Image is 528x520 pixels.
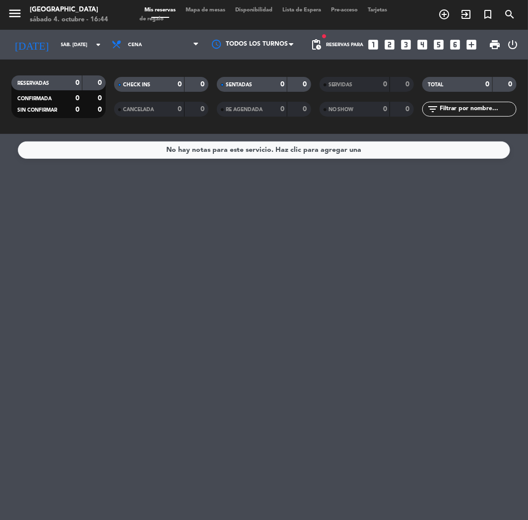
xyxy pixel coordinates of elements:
[489,39,501,51] span: print
[367,38,380,51] i: looks_one
[226,82,252,87] span: SENTADAS
[17,108,57,113] span: SIN CONFIRMAR
[329,82,353,87] span: SERVIDAS
[178,81,182,88] strong: 0
[92,39,104,51] i: arrow_drop_down
[460,8,472,20] i: exit_to_app
[200,81,206,88] strong: 0
[384,38,396,51] i: looks_two
[30,15,108,25] div: sábado 4. octubre - 16:44
[178,106,182,113] strong: 0
[7,34,56,55] i: [DATE]
[226,107,263,112] span: RE AGENDADA
[504,8,516,20] i: search
[280,81,284,88] strong: 0
[98,95,104,102] strong: 0
[439,104,516,115] input: Filtrar por nombre...
[433,38,446,51] i: looks_5
[128,42,142,48] span: Cena
[405,106,411,113] strong: 0
[322,33,328,39] span: fiber_manual_record
[427,103,439,115] i: filter_list
[7,6,22,21] i: menu
[280,106,284,113] strong: 0
[303,106,309,113] strong: 0
[17,81,49,86] span: RESERVADAS
[482,8,494,20] i: turned_in_not
[438,8,450,20] i: add_circle_outline
[75,95,79,102] strong: 0
[400,38,413,51] i: looks_3
[277,7,326,13] span: Lista de Espera
[200,106,206,113] strong: 0
[326,7,363,13] span: Pre-acceso
[465,38,478,51] i: add_box
[507,39,519,51] i: power_settings_new
[428,82,444,87] span: TOTAL
[181,7,230,13] span: Mapa de mesas
[508,81,514,88] strong: 0
[486,81,490,88] strong: 0
[311,39,323,51] span: pending_actions
[75,79,79,86] strong: 0
[98,106,104,113] strong: 0
[230,7,277,13] span: Disponibilidad
[7,6,22,24] button: menu
[75,106,79,113] strong: 0
[30,5,108,15] div: [GEOGRAPHIC_DATA]
[329,107,354,112] span: NO SHOW
[139,7,181,13] span: Mis reservas
[383,106,387,113] strong: 0
[327,42,364,48] span: Reservas para
[383,81,387,88] strong: 0
[167,144,362,156] div: No hay notas para este servicio. Haz clic para agregar una
[405,81,411,88] strong: 0
[17,96,52,101] span: CONFIRMADA
[303,81,309,88] strong: 0
[505,30,521,60] div: LOG OUT
[449,38,462,51] i: looks_6
[416,38,429,51] i: looks_4
[98,79,104,86] strong: 0
[123,82,150,87] span: CHECK INS
[123,107,154,112] span: CANCELADA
